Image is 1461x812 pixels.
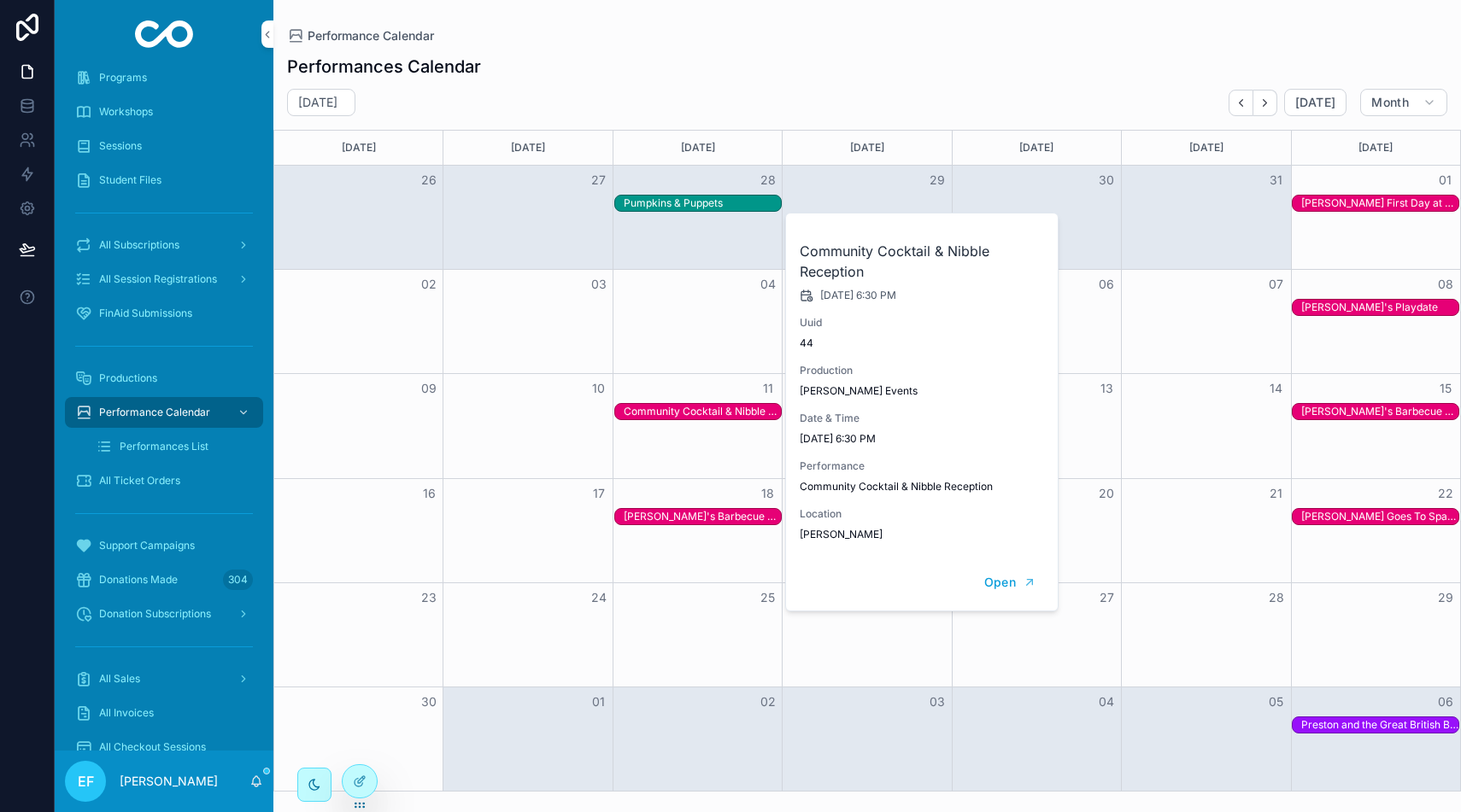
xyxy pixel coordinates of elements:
a: Sessions [65,131,263,161]
button: 10 [589,378,609,399]
span: Production [800,364,1046,377]
button: 31 [1266,170,1287,190]
span: Performance Calendar [99,406,210,419]
span: [PERSON_NAME] Events [800,384,1046,398]
div: scrollable content [55,68,273,751]
div: [PERSON_NAME] First Day at Superschool [1301,196,1458,210]
a: All Sales [65,663,263,694]
h2: [DATE] [298,94,337,111]
div: [PERSON_NAME] Goes To Space [1301,510,1458,523]
button: 26 [419,170,439,190]
div: Jeeves's Playdate [1301,300,1458,315]
a: Student Files [65,165,263,196]
button: 30 [419,692,439,712]
button: 21 [1266,483,1287,504]
div: Preston and the Great British Baking Adventure [1301,718,1458,732]
a: Productions [65,363,263,394]
button: 11 [758,378,778,399]
div: [DATE] [785,131,948,165]
div: Community Cocktail & Nibble Reception [624,404,781,419]
button: 04 [758,274,778,295]
span: Donation Subscriptions [99,607,211,621]
button: 08 [1435,274,1456,295]
span: All Invoices [99,706,154,720]
img: App logo [135,20,194,48]
button: 07 [1266,274,1287,295]
button: 01 [589,692,609,712]
span: Support Campaigns [99,539,195,552]
button: 04 [1096,692,1117,712]
button: 25 [758,587,778,608]
span: Uuid [800,316,1046,330]
button: Month [1360,89,1447,116]
button: 18 [758,483,778,504]
a: Donation Subscriptions [65,599,263,629]
span: [PERSON_NAME] [800,528,1046,541]
div: Jinx's Barbecue Bash [1301,404,1458,419]
span: All Ticket Orders [99,474,180,488]
button: 17 [589,483,609,504]
span: All Session Registrations [99,272,217,286]
span: Sessions [99,139,142,153]
a: All Ticket Orders [65,465,263,496]
button: 30 [1096,170,1117,190]
button: Open [973,569,1047,597]
div: [DATE] [446,131,609,165]
h1: Performances Calendar [287,55,481,79]
button: 05 [1266,692,1287,712]
button: Back [1229,90,1253,116]
button: 01 [1435,170,1456,190]
span: FinAid Submissions [99,307,192,320]
span: Performance Calendar [308,27,434,44]
span: 44 [800,336,1046,350]
div: [DATE] [955,131,1118,165]
div: [DATE] [1294,131,1458,165]
div: [DATE] [1124,131,1288,165]
span: [DATE] 6:30 PM [820,289,896,302]
button: 27 [589,170,609,190]
div: Grady's First Day at Superschool [1301,196,1458,211]
button: 13 [1096,378,1117,399]
span: All Subscriptions [99,238,179,252]
a: FinAid Submissions [65,298,263,329]
span: Performances List [120,440,208,453]
a: Performances List [85,431,263,462]
div: [PERSON_NAME]'s Barbecue Bash [624,510,781,523]
a: Performance Calendar [65,397,263,428]
div: Preston and the Great British Baking Adventure [1301,717,1458,733]
span: Student Files [99,173,161,187]
div: Jinx's Barbecue Bash [624,509,781,524]
div: [DATE] [277,131,440,165]
span: Programs [99,71,147,85]
span: [DATE] [1295,95,1335,110]
div: 304 [223,570,253,590]
div: [PERSON_NAME]'s Barbecue Bash [1301,405,1458,418]
button: [DATE] [1284,89,1347,116]
a: Donations Made304 [65,564,263,595]
button: 09 [419,378,439,399]
a: All Checkout Sessions [65,732,263,762]
button: 02 [758,692,778,712]
button: 15 [1435,378,1456,399]
span: Performance [800,459,1046,473]
div: Community Cocktail & Nibble Reception [624,405,781,418]
a: Workshops [65,96,263,127]
button: 29 [1435,587,1456,608]
button: Next [1253,90,1277,116]
button: 14 [1266,378,1287,399]
button: 02 [419,274,439,295]
div: Pumpkins & Puppets [624,196,781,211]
a: All Subscriptions [65,230,263,260]
div: Month View [273,130,1461,792]
button: 29 [927,170,948,190]
div: Pumpkins & Puppets [624,196,781,210]
button: 28 [758,170,778,190]
span: All Sales [99,672,140,686]
button: 03 [589,274,609,295]
a: Support Campaigns [65,530,263,561]
a: All Session Registrations [65,264,263,295]
span: Workshops [99,105,153,119]
button: 16 [419,483,439,504]
button: 23 [419,587,439,608]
